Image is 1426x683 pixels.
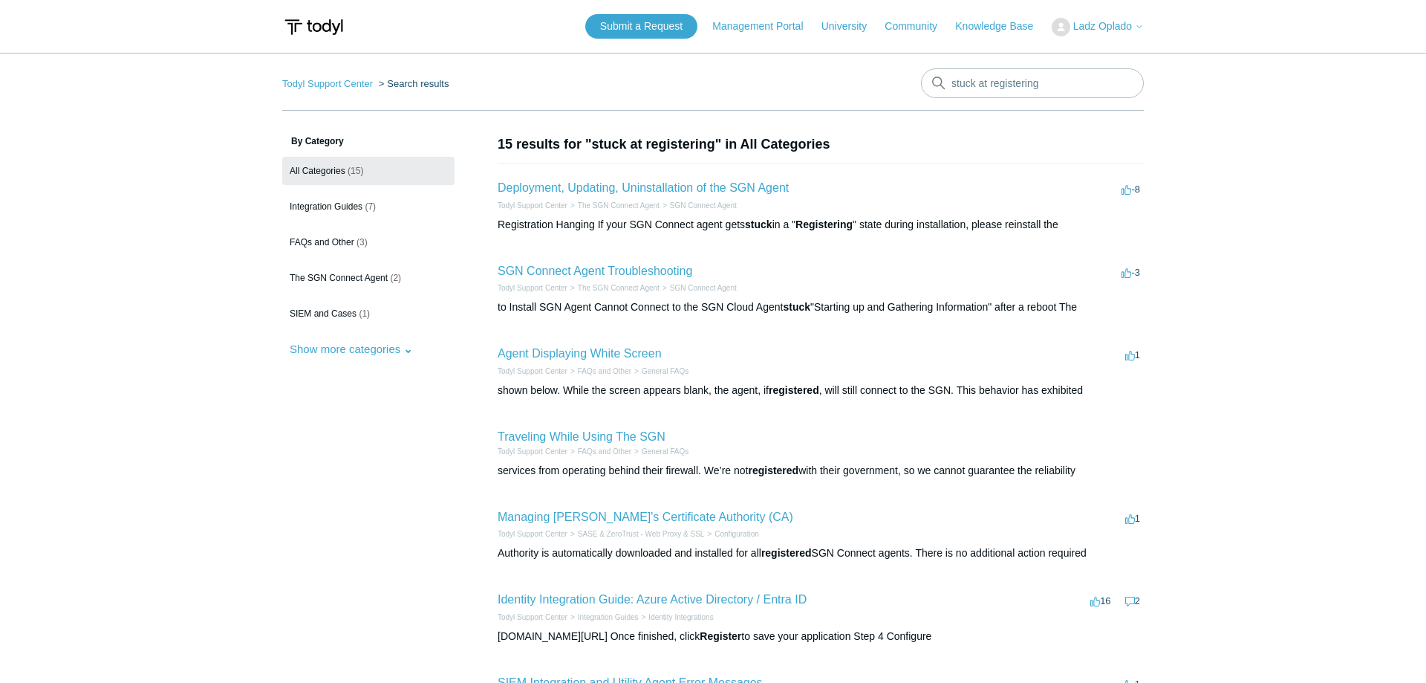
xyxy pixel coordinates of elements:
li: Identity Integrations [639,612,714,623]
li: SASE & ZeroTrust - Web Proxy & SSL [567,528,704,540]
a: FAQs and Other [578,447,631,456]
li: Todyl Support Center [498,612,567,623]
li: Todyl Support Center [498,446,567,457]
a: Todyl Support Center [282,78,373,89]
a: All Categories (15) [282,157,455,185]
li: Search results [376,78,449,89]
a: Todyl Support Center [498,613,567,621]
em: Register [700,630,741,642]
span: (15) [348,166,363,176]
img: Todyl Support Center Help Center home page [282,13,345,41]
a: Todyl Support Center [498,530,567,538]
a: SGN Connect Agent [670,201,737,210]
div: [DOMAIN_NAME][URL] Once finished, click to save your application Step 4 Configure [498,629,1144,644]
input: Search [921,68,1144,98]
li: FAQs and Other [567,446,631,457]
a: General FAQs [642,447,688,456]
li: The SGN Connect Agent [567,200,660,211]
div: services from operating behind their firewall. We’re not with their government, so we cannot guar... [498,463,1144,479]
a: Integration Guides (7) [282,192,455,221]
a: FAQs and Other [578,367,631,375]
h3: By Category [282,135,455,148]
em: registered [769,384,819,396]
li: Todyl Support Center [498,528,567,540]
span: 2 [1125,595,1140,606]
a: General FAQs [642,367,688,375]
a: SIEM and Cases (1) [282,300,455,328]
span: 1 [1125,513,1140,524]
span: 1 [1125,349,1140,360]
a: The SGN Connect Agent [578,201,660,210]
a: Configuration [714,530,758,538]
span: (7) [365,201,376,212]
div: shown below. While the screen appears blank, the agent, if , will still connect to the SGN. This ... [498,383,1144,398]
span: -3 [1121,267,1140,278]
em: Registering [795,219,853,230]
span: All Categories [290,166,345,176]
h1: 15 results for "stuck at registering" in All Categories [498,135,1144,155]
span: 16 [1090,595,1110,606]
li: Todyl Support Center [498,366,567,377]
span: (3) [356,237,368,247]
a: Integration Guides [578,613,639,621]
span: (2) [390,273,401,283]
a: Todyl Support Center [498,201,567,210]
a: Agent Displaying White Screen [498,347,662,360]
li: Integration Guides [567,612,639,623]
a: The SGN Connect Agent (2) [282,264,455,292]
li: Todyl Support Center [498,282,567,294]
a: SGN Connect Agent Troubleshooting [498,265,692,277]
a: Management Portal [712,19,818,34]
span: (1) [359,308,370,319]
li: The SGN Connect Agent [567,282,660,294]
a: Todyl Support Center [498,284,567,292]
div: Registration Hanging If your SGN Connect agent gets in a " " state during installation, please re... [498,217,1144,233]
button: Show more categories [282,335,420,363]
li: Todyl Support Center [498,200,567,211]
a: Community [885,19,952,34]
em: stuck [745,219,772,230]
li: Configuration [704,528,758,540]
li: Todyl Support Center [282,78,376,89]
em: registered [761,547,812,559]
li: SGN Connect Agent [660,200,737,211]
a: University [821,19,882,34]
span: The SGN Connect Agent [290,273,388,283]
a: Todyl Support Center [498,367,567,375]
a: Identity Integration Guide: Azure Active Directory / Entra ID [498,593,807,606]
li: SGN Connect Agent [660,282,737,294]
a: SGN Connect Agent [670,284,737,292]
span: Integration Guides [290,201,362,212]
li: General FAQs [631,366,688,377]
a: Knowledge Base [955,19,1048,34]
a: SASE & ZeroTrust - Web Proxy & SSL [578,530,705,538]
span: SIEM and Cases [290,308,356,319]
div: Authority is automatically downloaded and installed for all SGN Connect agents. There is no addit... [498,546,1144,561]
em: registered [748,464,798,476]
em: stuck [783,301,810,313]
div: to Install SGN Agent Cannot Connect to the SGN Cloud Agent "Starting up and Gathering Information... [498,300,1144,315]
a: Identity Integrations [648,613,713,621]
li: General FAQs [631,446,688,457]
span: -8 [1121,184,1140,195]
a: Managing [PERSON_NAME]'s Certificate Authority (CA) [498,511,793,523]
a: Deployment, Updating, Uninstallation of the SGN Agent [498,181,789,194]
span: FAQs and Other [290,237,354,247]
a: Traveling While Using The SGN [498,430,665,443]
a: The SGN Connect Agent [578,284,660,292]
a: FAQs and Other (3) [282,228,455,256]
a: Todyl Support Center [498,447,567,456]
li: FAQs and Other [567,366,631,377]
button: Ladz Oplado [1052,18,1144,36]
a: Submit a Request [585,14,697,39]
span: Ladz Oplado [1073,20,1132,32]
